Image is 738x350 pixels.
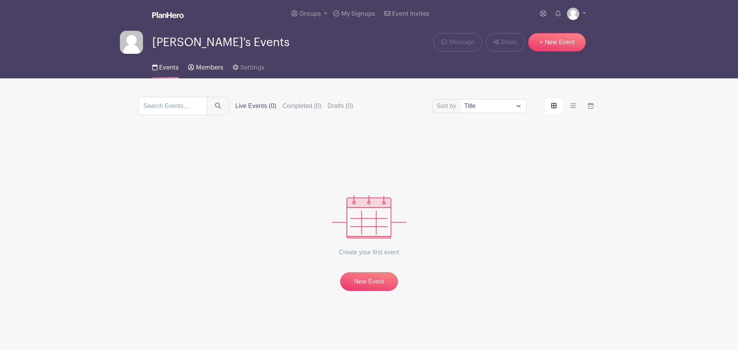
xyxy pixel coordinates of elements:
img: default-ce2991bfa6775e67f084385cd625a349d9dcbb7a52a09fb2fda1e96e2d18dcdb.png [567,8,579,20]
span: My Signups [341,11,375,17]
label: Drafts (0) [327,101,353,111]
img: events_empty-56550af544ae17c43cc50f3ebafa394433d06d5f1891c01edc4b5d1d59cfda54.svg [332,195,407,239]
a: Share [485,33,525,51]
a: Events [152,54,179,78]
a: Members [188,54,223,78]
div: filters [235,101,353,111]
span: Settings [240,65,264,71]
img: logo_white-6c42ec7e38ccf1d336a20a19083b03d10ae64f83f12c07503d8b9e83406b4c7d.svg [152,12,184,18]
p: Create your first event [332,239,407,266]
a: New Event [340,272,398,291]
span: Members [196,65,223,71]
span: [PERSON_NAME]'s Events [152,36,289,49]
label: Completed (0) [283,101,321,111]
div: order and view [545,98,600,114]
span: Event Invites [392,11,429,17]
img: default-ce2991bfa6775e67f084385cd625a349d9dcbb7a52a09fb2fda1e96e2d18dcdb.png [120,31,143,54]
span: Share [500,38,517,47]
span: Events [159,65,179,71]
label: Live Events (0) [235,101,276,111]
input: Search Events... [138,97,207,115]
span: Groups [299,11,321,17]
span: Message [449,38,474,47]
a: + New Event [528,33,586,51]
label: Sort by [437,101,459,111]
a: Message [433,33,482,51]
a: Settings [233,54,264,78]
